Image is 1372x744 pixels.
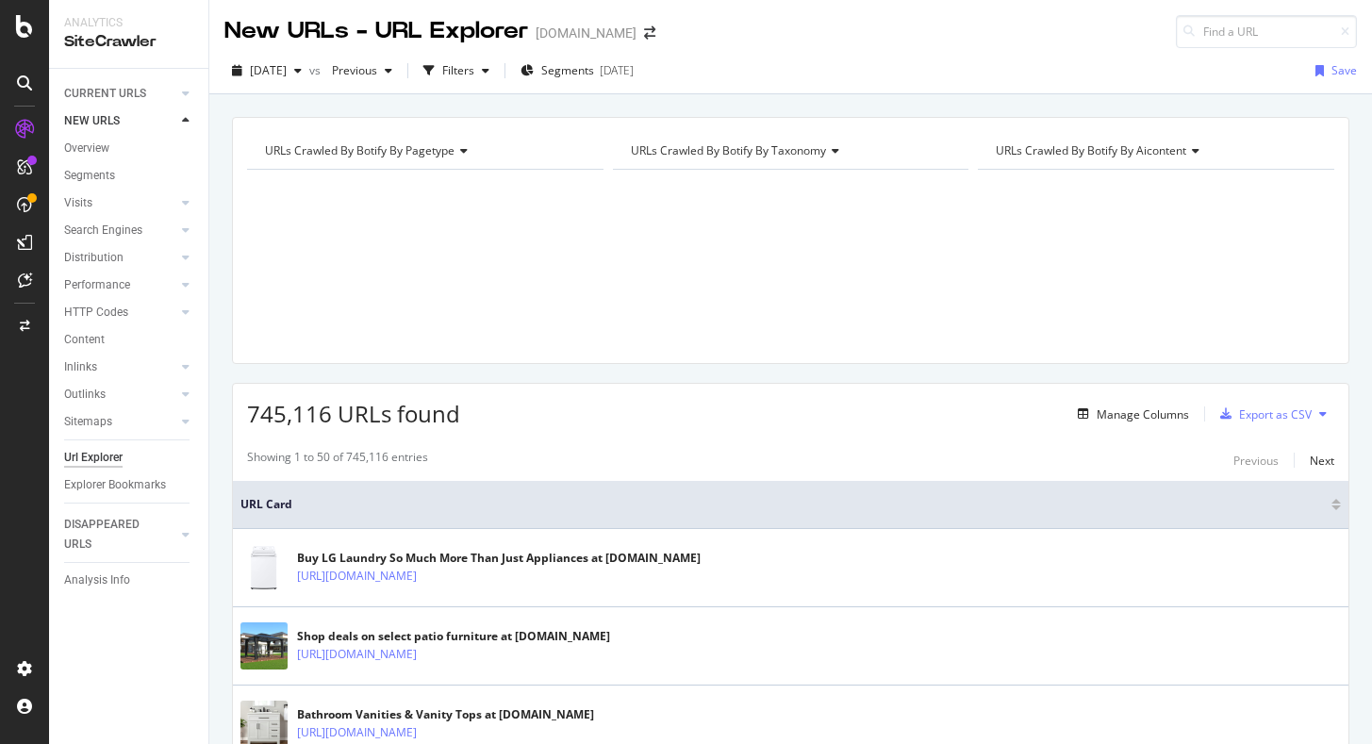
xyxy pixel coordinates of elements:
[1310,453,1334,469] div: Next
[64,330,195,350] a: Content
[1213,399,1312,429] button: Export as CSV
[297,628,610,645] div: Shop deals on select patio furniture at [DOMAIN_NAME]
[64,385,176,405] a: Outlinks
[1097,406,1189,422] div: Manage Columns
[1233,449,1279,471] button: Previous
[513,56,641,86] button: Segments[DATE]
[631,142,826,158] span: URLs Crawled By Botify By taxonomy
[240,544,288,591] img: main image
[224,56,309,86] button: [DATE]
[64,570,130,590] div: Analysis Info
[1331,62,1357,78] div: Save
[64,275,176,295] a: Performance
[297,706,594,723] div: Bathroom Vanities & Vanity Tops at [DOMAIN_NAME]
[1070,403,1189,425] button: Manage Columns
[536,24,636,42] div: [DOMAIN_NAME]
[442,62,474,78] div: Filters
[416,56,497,86] button: Filters
[309,62,324,78] span: vs
[64,303,128,322] div: HTTP Codes
[64,570,195,590] a: Analysis Info
[64,84,176,104] a: CURRENT URLS
[64,221,176,240] a: Search Engines
[64,357,97,377] div: Inlinks
[64,111,176,131] a: NEW URLS
[64,515,176,554] a: DISAPPEARED URLS
[64,448,195,468] a: Url Explorer
[64,515,159,554] div: DISAPPEARED URLS
[64,139,195,158] a: Overview
[1239,406,1312,422] div: Export as CSV
[644,26,655,40] div: arrow-right-arrow-left
[64,330,105,350] div: Content
[64,221,142,240] div: Search Engines
[261,136,587,166] h4: URLs Crawled By Botify By pagetype
[992,136,1317,166] h4: URLs Crawled By Botify By aicontent
[64,448,123,468] div: Url Explorer
[64,248,124,268] div: Distribution
[64,139,109,158] div: Overview
[996,142,1186,158] span: URLs Crawled By Botify By aicontent
[247,398,460,429] span: 745,116 URLs found
[1233,453,1279,469] div: Previous
[265,142,455,158] span: URLs Crawled By Botify By pagetype
[64,31,193,53] div: SiteCrawler
[64,111,120,131] div: NEW URLS
[64,193,92,213] div: Visits
[240,496,1327,513] span: URL Card
[250,62,287,78] span: 2025 Aug. 16th
[64,15,193,31] div: Analytics
[1310,449,1334,471] button: Next
[64,412,176,432] a: Sitemaps
[297,567,417,586] a: [URL][DOMAIN_NAME]
[297,723,417,742] a: [URL][DOMAIN_NAME]
[297,550,701,567] div: Buy LG Laundry So Much More Than Just Appliances at [DOMAIN_NAME]
[64,412,112,432] div: Sitemaps
[541,62,594,78] span: Segments
[297,645,417,664] a: [URL][DOMAIN_NAME]
[224,15,528,47] div: New URLs - URL Explorer
[64,385,106,405] div: Outlinks
[1176,15,1357,48] input: Find a URL
[240,622,288,670] img: main image
[64,303,176,322] a: HTTP Codes
[324,56,400,86] button: Previous
[64,166,195,186] a: Segments
[627,136,952,166] h4: URLs Crawled By Botify By taxonomy
[64,166,115,186] div: Segments
[64,357,176,377] a: Inlinks
[64,275,130,295] div: Performance
[247,449,428,471] div: Showing 1 to 50 of 745,116 entries
[324,62,377,78] span: Previous
[64,475,166,495] div: Explorer Bookmarks
[1308,56,1357,86] button: Save
[64,84,146,104] div: CURRENT URLS
[64,248,176,268] a: Distribution
[64,193,176,213] a: Visits
[600,62,634,78] div: [DATE]
[64,475,195,495] a: Explorer Bookmarks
